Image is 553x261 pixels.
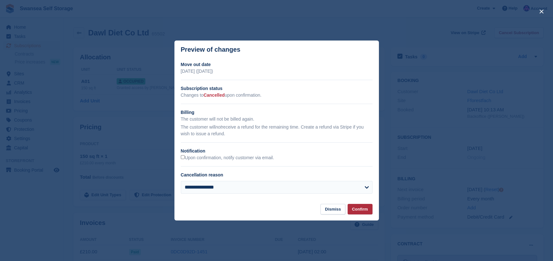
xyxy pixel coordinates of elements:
[181,155,185,159] input: Upon confirmation, notify customer via email.
[181,46,241,53] p: Preview of changes
[181,68,373,75] p: [DATE] ([DATE])
[181,124,373,137] p: The customer will receive a refund for the remaining time. Create a refund via Stripe if you wish...
[348,204,373,214] button: Confirm
[215,124,221,130] em: not
[181,116,373,123] p: The customer will not be billed again.
[181,148,373,154] h2: Notification
[181,92,373,99] p: Changes to upon confirmation.
[204,93,225,98] span: Cancelled
[181,85,373,92] h2: Subscription status
[320,204,345,214] button: Dismiss
[181,172,223,177] label: Cancellation reason
[181,61,373,68] h2: Move out date
[181,109,373,116] h2: Billing
[536,6,547,17] button: close
[181,155,274,161] label: Upon confirmation, notify customer via email.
